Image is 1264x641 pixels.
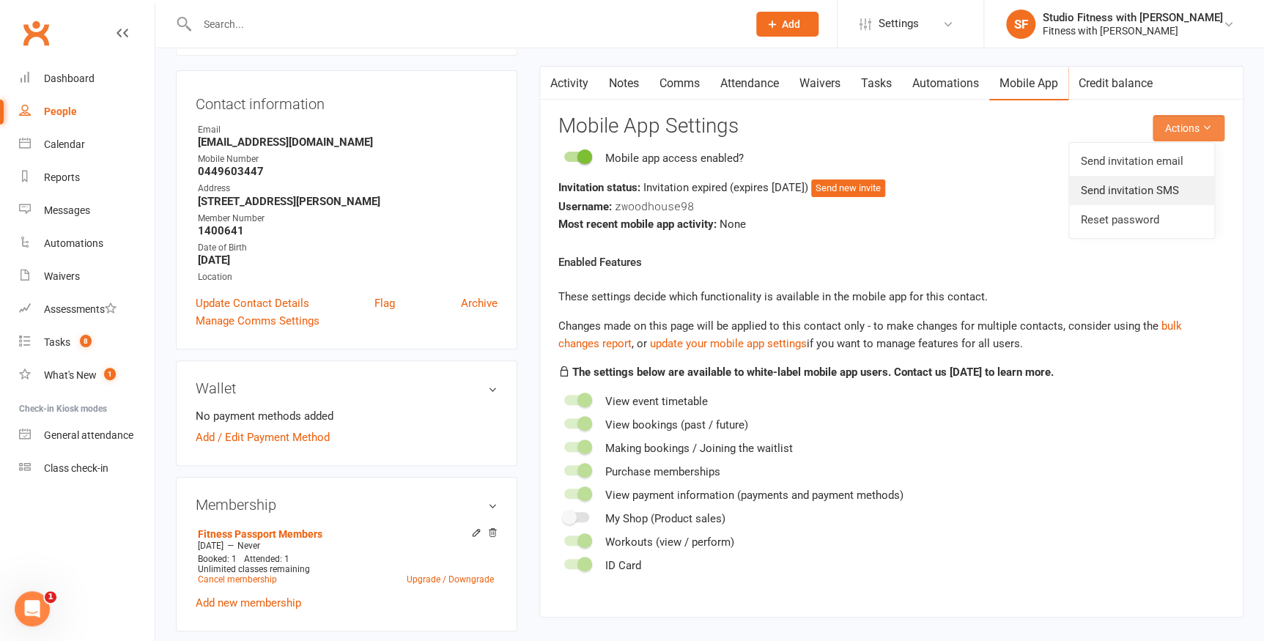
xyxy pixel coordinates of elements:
strong: Username: [558,200,612,213]
a: Notes [599,67,649,100]
h3: Contact information [196,90,498,112]
strong: 1400641 [198,224,498,237]
div: Calendar [44,138,85,150]
a: Reset password [1069,205,1214,234]
strong: [STREET_ADDRESS][PERSON_NAME] [198,195,498,208]
strong: Invitation status: [558,181,640,194]
span: Booked: 1 [198,554,237,564]
div: Invitation expired [558,179,1224,197]
a: update your mobile app settings [650,337,807,350]
div: Dashboard [44,73,95,84]
strong: [DATE] [198,253,498,267]
span: Purchase memberships [605,465,720,478]
div: Mobile Number [198,152,498,166]
span: View bookings (past / future) [605,418,748,431]
a: Manage Comms Settings [196,312,319,330]
a: bulk changes report [558,319,1182,350]
div: Reports [44,171,80,183]
div: Location [198,270,498,284]
a: Cancel membership [198,574,277,585]
span: Workouts (view / perform) [605,536,734,549]
a: Tasks 8 [19,326,155,359]
a: Flag [374,294,395,312]
div: Waivers [44,270,80,282]
span: Never [237,541,260,551]
a: Comms [649,67,710,100]
button: Send new invite [811,179,885,197]
a: Credit balance [1068,67,1163,100]
span: View payment information (payments and payment methods) [605,489,903,502]
span: Unlimited classes remaining [198,564,310,574]
a: Add / Edit Payment Method [196,429,330,446]
iframe: Intercom live chat [15,591,50,626]
strong: [EMAIL_ADDRESS][DOMAIN_NAME] [198,136,498,149]
input: Search... [193,14,737,34]
a: Waivers [19,260,155,293]
div: People [44,105,77,117]
a: Upgrade / Downgrade [407,574,494,585]
button: Add [756,12,818,37]
a: Attendance [710,67,789,100]
div: What's New [44,369,97,381]
a: Dashboard [19,62,155,95]
span: Settings [879,7,919,40]
div: Changes made on this page will be applied to this contact only - to make changes for multiple con... [558,317,1224,352]
a: Messages [19,194,155,227]
span: None [720,218,746,231]
li: No payment methods added [196,407,498,425]
span: View event timetable [605,395,708,408]
a: Add new membership [196,596,301,609]
span: [DATE] [198,541,223,551]
button: Actions [1153,115,1224,141]
div: Email [198,123,498,137]
span: 1 [45,591,56,603]
div: Class check-in [44,462,108,474]
span: , or [558,319,1182,350]
div: — [194,540,498,552]
a: Send invitation SMS [1069,176,1214,205]
a: Mobile App [989,67,1068,100]
a: Clubworx [18,15,54,51]
a: Update Contact Details [196,294,309,312]
div: Mobile app access enabled? [605,149,744,167]
span: (expires [DATE] ) [730,181,811,194]
a: Calendar [19,128,155,161]
span: Add [782,18,800,30]
div: Fitness with [PERSON_NAME] [1043,24,1223,37]
strong: 0449603447 [198,165,498,178]
strong: Most recent mobile app activity: [558,218,717,231]
span: zwoodhouse98 [615,199,694,213]
span: Making bookings / Joining the waitlist [605,442,793,455]
div: Automations [44,237,103,249]
a: Activity [540,67,599,100]
span: Attended: 1 [244,554,289,564]
a: Fitness Passport Members [198,528,322,540]
h3: Membership [196,497,498,513]
a: Send invitation email [1069,147,1214,176]
span: 1 [104,368,116,380]
a: Automations [19,227,155,260]
a: Reports [19,161,155,194]
a: Class kiosk mode [19,452,155,485]
a: What's New1 [19,359,155,392]
div: Date of Birth [198,241,498,255]
a: Archive [461,294,498,312]
div: SF [1006,10,1035,39]
a: Automations [902,67,989,100]
a: General attendance kiosk mode [19,419,155,452]
span: 8 [80,335,92,347]
div: Member Number [198,212,498,226]
div: Tasks [44,336,70,348]
div: Studio Fitness with [PERSON_NAME] [1043,11,1223,24]
a: Tasks [851,67,902,100]
label: Enabled Features [558,253,642,271]
strong: The settings below are available to white-label mobile app users. Contact us [DATE] to learn more. [572,366,1054,379]
div: Address [198,182,498,196]
span: ID Card [605,559,641,572]
a: People [19,95,155,128]
h3: Mobile App Settings [558,115,1224,138]
p: These settings decide which functionality is available in the mobile app for this contact. [558,288,1224,305]
a: Assessments [19,293,155,326]
span: My Shop (Product sales) [605,512,725,525]
div: Assessments [44,303,117,315]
